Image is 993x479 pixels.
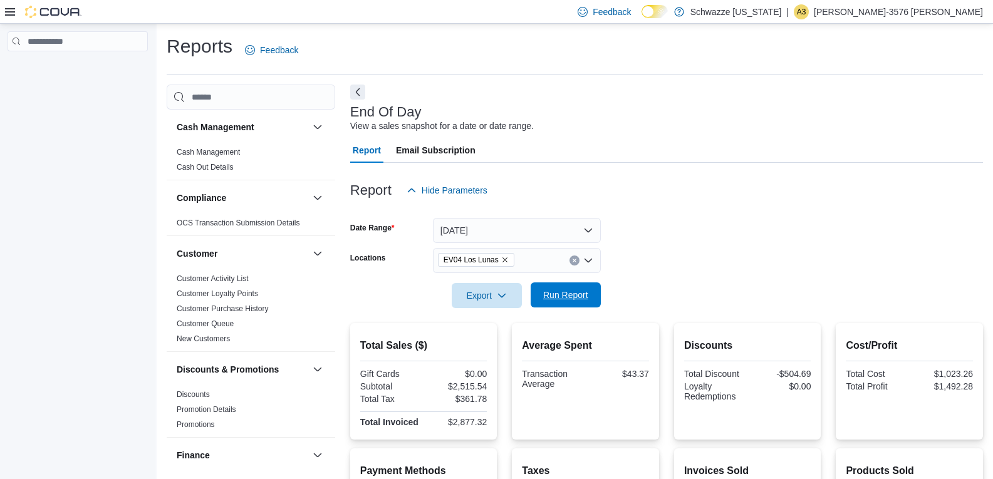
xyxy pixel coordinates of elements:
[177,192,226,204] h3: Compliance
[177,289,258,299] span: Customer Loyalty Points
[750,369,811,379] div: -$504.69
[396,138,476,163] span: Email Subscription
[177,121,308,133] button: Cash Management
[25,6,81,18] img: Cova
[846,338,973,353] h2: Cost/Profit
[522,338,649,353] h2: Average Spent
[642,5,668,18] input: Dark Mode
[426,394,487,404] div: $361.78
[353,138,381,163] span: Report
[177,247,308,260] button: Customer
[426,381,487,391] div: $2,515.54
[684,463,811,478] h2: Invoices Sold
[583,255,593,265] button: Open list of options
[310,120,325,135] button: Cash Management
[350,105,422,120] h3: End Of Day
[260,44,298,56] span: Feedback
[846,369,907,379] div: Total Cost
[310,246,325,261] button: Customer
[350,85,365,100] button: Next
[177,289,258,298] a: Customer Loyalty Points
[177,304,269,313] a: Customer Purchase History
[531,282,601,307] button: Run Report
[177,449,210,461] h3: Finance
[588,369,649,379] div: $43.37
[177,247,217,260] h3: Customer
[177,449,308,461] button: Finance
[177,334,230,343] a: New Customers
[310,362,325,377] button: Discounts & Promotions
[167,145,335,180] div: Cash Management
[177,163,234,172] a: Cash Out Details
[177,319,234,328] a: Customer Queue
[350,253,386,263] label: Locations
[177,274,249,284] span: Customer Activity List
[167,215,335,235] div: Compliance
[360,463,487,478] h2: Payment Methods
[177,192,308,204] button: Compliance
[360,369,421,379] div: Gift Cards
[177,420,215,429] a: Promotions
[360,394,421,404] div: Total Tax
[684,369,745,379] div: Total Discount
[167,34,232,59] h1: Reports
[846,381,907,391] div: Total Profit
[177,334,230,344] span: New Customers
[177,219,300,227] a: OCS Transaction Submission Details
[240,38,303,63] a: Feedback
[177,147,240,157] span: Cash Management
[501,256,509,264] button: Remove EV04 Los Lunas from selection in this group
[167,387,335,437] div: Discounts & Promotions
[177,274,249,283] a: Customer Activity List
[684,381,745,401] div: Loyalty Redemptions
[433,218,601,243] button: [DATE]
[360,338,487,353] h2: Total Sales ($)
[177,121,254,133] h3: Cash Management
[177,389,210,399] span: Discounts
[750,381,811,391] div: $0.00
[452,283,522,308] button: Export
[569,255,580,265] button: Clear input
[438,253,514,267] span: EV04 Los Lunas
[177,218,300,228] span: OCS Transaction Submission Details
[846,463,973,478] h2: Products Sold
[522,463,649,478] h2: Taxes
[350,120,534,133] div: View a sales snapshot for a date or date range.
[690,4,782,19] p: Schwazze [US_STATE]
[402,178,492,203] button: Hide Parameters
[177,319,234,329] span: Customer Queue
[177,363,308,376] button: Discounts & Promotions
[786,4,789,19] p: |
[543,289,588,301] span: Run Report
[177,304,269,314] span: Customer Purchase History
[426,369,487,379] div: $0.00
[684,338,811,353] h2: Discounts
[310,448,325,463] button: Finance
[350,183,392,198] h3: Report
[522,369,583,389] div: Transaction Average
[912,369,973,379] div: $1,023.26
[177,148,240,157] a: Cash Management
[177,420,215,430] span: Promotions
[426,417,487,427] div: $2,877.32
[8,54,148,84] nav: Complex example
[912,381,973,391] div: $1,492.28
[177,404,236,415] span: Promotion Details
[177,405,236,414] a: Promotion Details
[360,381,421,391] div: Subtotal
[177,162,234,172] span: Cash Out Details
[177,363,279,376] h3: Discounts & Promotions
[310,190,325,205] button: Compliance
[350,223,395,233] label: Date Range
[459,283,514,308] span: Export
[360,417,419,427] strong: Total Invoiced
[814,4,983,19] p: [PERSON_NAME]-3576 [PERSON_NAME]
[167,271,335,351] div: Customer
[177,390,210,399] a: Discounts
[797,4,806,19] span: A3
[444,254,499,266] span: EV04 Los Lunas
[794,4,809,19] div: Alexis-3576 Garcia-Ortega
[593,6,631,18] span: Feedback
[422,184,487,197] span: Hide Parameters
